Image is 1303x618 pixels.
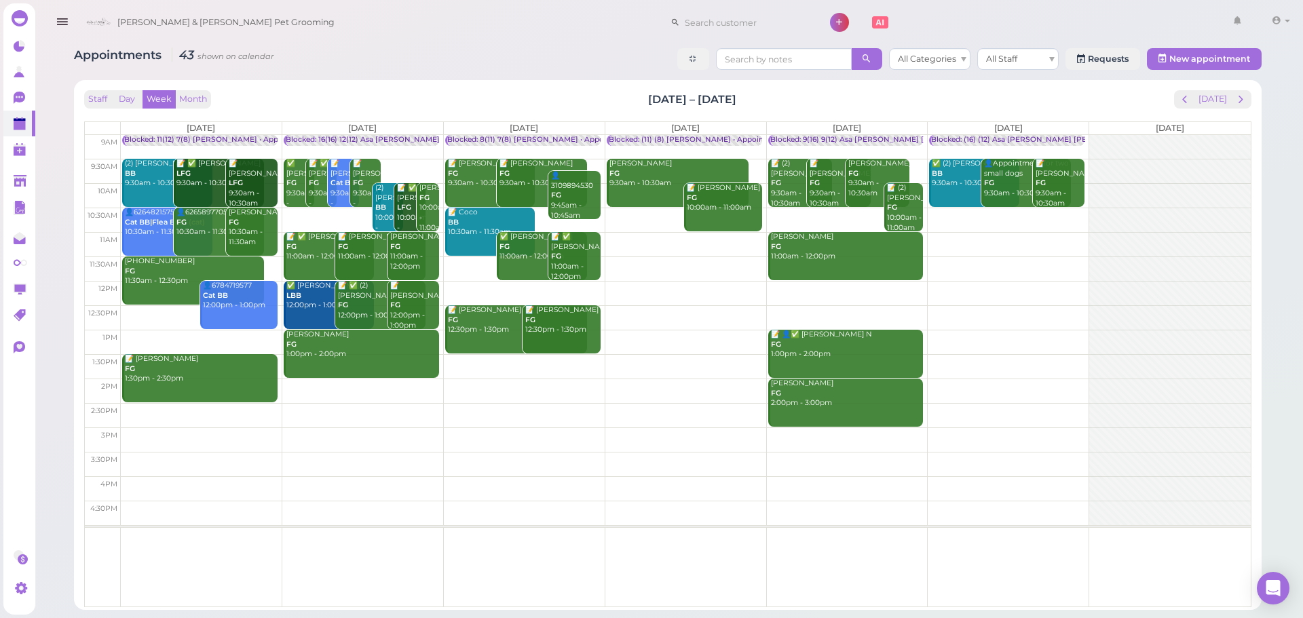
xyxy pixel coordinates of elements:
b: FG [339,242,349,251]
span: All Staff [986,54,1017,64]
span: 11:30am [90,260,117,269]
div: ✅ (2) [PERSON_NAME] 9:30am - 10:30am [932,159,1020,189]
div: 📝 (2) [PERSON_NAME] 10:00am - 11:00am [887,183,924,233]
b: LFG [229,178,243,187]
b: Cat BB [331,178,356,187]
div: 📝 [PERSON_NAME] 12:30pm - 1:30pm [525,305,601,335]
b: FG [286,340,297,349]
b: FG [353,178,363,187]
div: [PERSON_NAME] 9:30am - 10:30am [848,159,909,199]
div: Blocked: 11(12) 7(8) [PERSON_NAME] • Appointment [124,135,311,145]
b: LFG [177,169,191,178]
div: ✅ [PERSON_NAME] 9:30am - 10:30am [286,159,314,218]
b: FG [771,389,781,398]
div: Blocked: 8(11) 7(8) [PERSON_NAME] • Appointment [447,135,632,145]
div: 👤6784719577 12:00pm - 1:00pm [202,281,278,311]
span: [DATE] [671,123,700,133]
b: FG [125,364,135,373]
b: FG [848,169,858,178]
div: 📝 ✅ [PERSON_NAME] 10:00am - 11:00am [397,183,426,243]
b: FG [499,169,510,178]
button: prev [1175,90,1196,109]
b: FG [771,178,781,187]
b: FG [229,218,239,227]
div: 📝 ✅ [PERSON_NAME] 11:00am - 12:00pm [286,232,374,262]
span: [DATE] [994,123,1023,133]
b: FG [810,178,820,187]
div: Blocked: (11) (8) [PERSON_NAME] • Appointment [609,135,785,145]
span: 3:30pm [91,455,117,464]
span: 10am [98,187,117,195]
b: FG [125,267,135,275]
b: FG [552,252,562,260]
div: 📝 [PERSON_NAME] 1:30pm - 2:30pm [124,354,278,384]
div: 📝 (2) [PERSON_NAME] 9:30am - 10:30am [770,159,832,208]
div: [PERSON_NAME] 10:30am - 11:30am [228,208,278,248]
span: [DATE] [349,123,377,133]
b: FG [309,178,319,187]
b: FG [1036,178,1046,187]
b: FG [687,193,697,202]
div: 📝 [PERSON_NAME] 10:00am - 11:00am [686,183,761,213]
div: 📝 [PERSON_NAME] 9:30am - 10:30am [1035,159,1084,208]
div: Blocked: (16) (12) Asa [PERSON_NAME] [PERSON_NAME] • Appointment [932,135,1193,145]
span: 4pm [100,480,117,488]
button: next [1230,90,1251,109]
div: 📝 [PERSON_NAME] 9:30am - 10:30am [499,159,587,189]
div: 📝 [PERSON_NAME] 11:00am - 12:00pm [338,232,426,262]
b: FG [177,218,187,227]
div: 📝 [PERSON_NAME] 9:30am - 10:30am [228,159,278,208]
button: Month [175,90,211,109]
b: BB [125,169,136,178]
span: 9am [101,138,117,147]
b: BB [448,218,459,227]
div: Blocked: 16(16) 12(12) Asa [PERSON_NAME] [PERSON_NAME] • Appointment [286,135,561,145]
b: FG [888,203,898,212]
b: FG [499,242,510,251]
div: ✅ [PERSON_NAME] 11:00am - 12:00pm [499,232,587,262]
b: Cat BB [203,291,228,300]
div: 📝 👤✅ [PERSON_NAME] N 1:00pm - 2:00pm [770,330,924,360]
div: 📝 [PERSON_NAME] 12:00pm - 1:00pm [390,281,439,330]
div: Open Intercom Messenger [1257,572,1289,604]
div: 👤6265897705 10:30am - 11:30am [176,208,265,237]
div: 👤6264821575 10:30am - 11:30am [124,208,212,237]
div: 📝 ✅ (2) [PERSON_NAME] 12:00pm - 1:00pm [338,281,426,321]
span: 9:30am [91,162,117,171]
b: FG [419,193,430,202]
b: FG [609,169,620,178]
div: 👤Appointment for two small dogs 9:30am - 10:30am [983,159,1072,199]
div: 📝 [PERSON_NAME] 9:30am - 10:30am [331,159,359,218]
div: [PERSON_NAME] 9:30am - 10:30am [609,159,749,189]
div: Blocked: 9(16) 9(12) Asa [PERSON_NAME] [PERSON_NAME] • Appointment [770,135,1040,145]
input: Search by notes [716,48,852,70]
div: (2) [PERSON_NAME] 9:30am - 10:30am [124,159,212,189]
b: FG [552,191,562,199]
div: [PERSON_NAME] 11:00am - 12:00pm [390,232,439,272]
b: BB [932,169,943,178]
div: [PERSON_NAME] 1:00pm - 2:00pm [286,330,439,360]
div: (2) [PERSON_NAME] 10:00am - 11:00am [375,183,403,243]
div: 📝 [PERSON_NAME] 9:30am - 10:30am [447,159,535,189]
b: FG [526,315,536,324]
span: 3pm [101,431,117,440]
b: LFG [398,203,412,212]
div: ✅ [PERSON_NAME] 12:00pm - 1:00pm [286,281,374,311]
span: 2:30pm [91,406,117,415]
b: FG [448,169,458,178]
span: Appointments [74,47,165,62]
span: 11am [100,235,117,244]
div: 📝 ✅ [PERSON_NAME] 11:00am - 12:00pm [551,232,601,282]
span: 2pm [101,382,117,391]
b: FG [286,178,297,187]
span: 10:30am [88,211,117,220]
b: FG [984,178,994,187]
b: LBB [286,291,301,300]
button: Week [143,90,176,109]
small: shown on calendar [197,52,274,61]
span: 12:30pm [88,309,117,317]
span: All Categories [898,54,956,64]
span: 12pm [98,284,117,293]
div: [PERSON_NAME] 2:00pm - 3:00pm [770,379,924,408]
h2: [DATE] – [DATE] [649,92,737,107]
